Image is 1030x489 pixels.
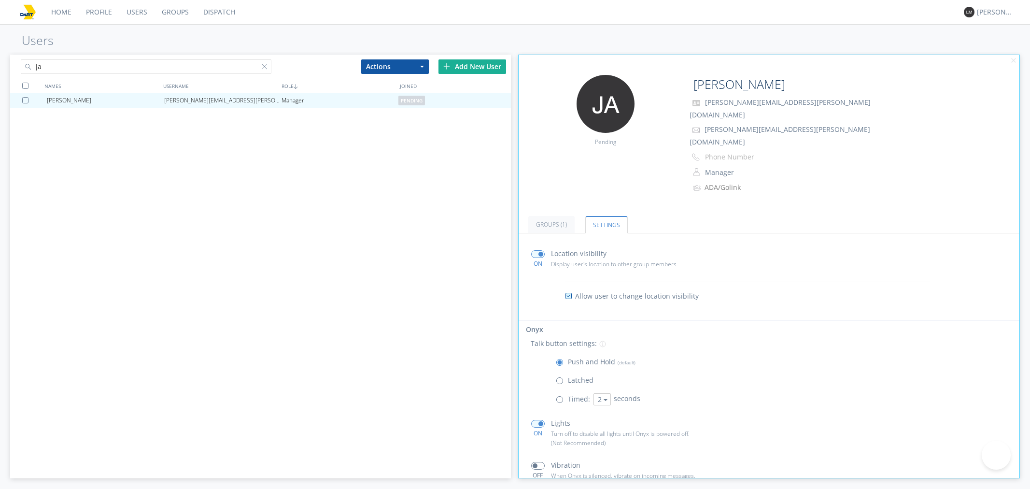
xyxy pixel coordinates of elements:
[527,259,549,268] div: ON
[47,93,164,108] div: [PERSON_NAME]
[551,471,834,480] p: When Onyx is silenced, vibrate on incoming messages.
[705,183,785,192] div: ADA/Golink
[693,168,700,176] img: person-outline.svg
[690,75,846,94] input: Name
[595,138,616,146] span: Pending
[690,98,871,119] span: [PERSON_NAME][EMAIL_ADDRESS][PERSON_NAME][DOMAIN_NAME]
[692,153,700,161] img: phone-outline.svg
[528,216,575,233] a: Groups (1)
[531,338,597,349] p: Talk button settings:
[575,291,699,301] span: Allow user to change location visibility
[585,216,628,233] a: Settings
[1010,58,1017,64] img: cancel.svg
[282,93,399,108] div: Manager
[568,375,593,386] p: Latched
[21,59,271,74] input: Search users
[551,438,834,447] p: (Not Recommended)
[551,429,834,438] p: Turn off to disable all lights until Onyx is powered off.
[577,75,635,133] img: 373638.png
[438,59,506,74] div: Add New User
[527,429,549,437] div: ON
[42,79,160,93] div: NAMES
[568,357,635,367] p: Push and Hold
[443,63,450,70] img: plus.svg
[161,79,279,93] div: USERNAME
[568,394,590,404] p: Timed:
[516,326,1019,333] h5: Onyx
[593,393,611,405] button: 2
[398,96,425,105] span: pending
[982,441,1011,470] iframe: Toggle Customer Support
[964,7,974,17] img: 373638.png
[361,59,429,74] button: Actions
[551,248,607,259] p: Location visibility
[693,181,702,194] img: icon-alert-users-thin-outline.svg
[397,79,516,93] div: JOINED
[690,125,870,146] span: [PERSON_NAME][EMAIL_ADDRESS][PERSON_NAME][DOMAIN_NAME]
[977,7,1013,17] div: [PERSON_NAME]
[10,93,511,108] a: [PERSON_NAME][PERSON_NAME][EMAIL_ADDRESS][PERSON_NAME][DOMAIN_NAME]Managerpending
[614,394,640,403] span: seconds
[19,3,37,21] img: 78cd887fa48448738319bff880e8b00c
[279,79,397,93] div: ROLE
[164,93,282,108] div: [PERSON_NAME][EMAIL_ADDRESS][PERSON_NAME][DOMAIN_NAME]
[551,259,834,269] p: Display user's location to other group members.
[527,471,549,479] div: OFF
[551,418,570,429] p: Lights
[551,460,580,471] p: Vibration
[702,166,798,179] button: Manager
[615,359,635,366] span: (default)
